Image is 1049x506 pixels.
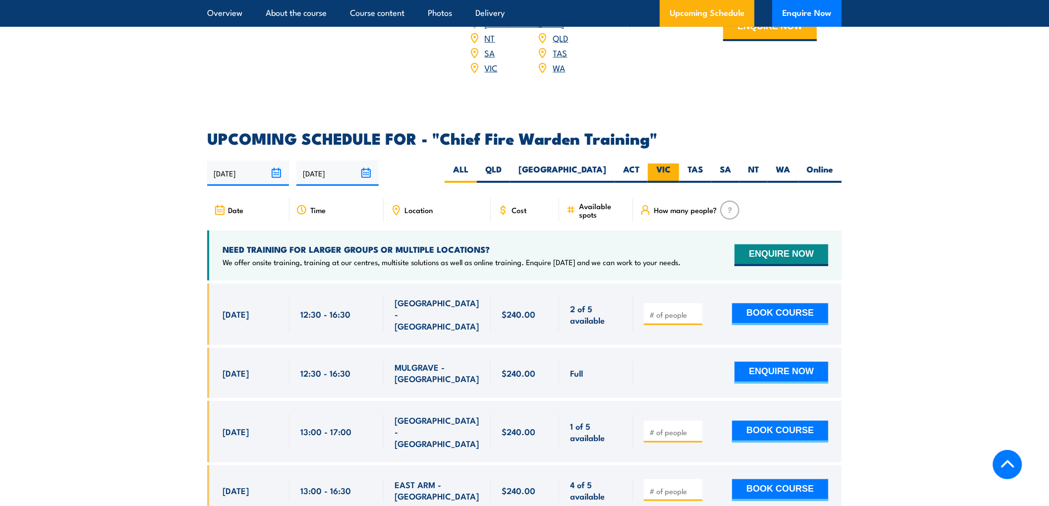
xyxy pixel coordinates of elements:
[615,164,648,183] label: ACT
[732,479,828,501] button: BOOK COURSE
[207,161,289,186] input: From date
[570,420,622,444] span: 1 of 5 available
[485,47,495,58] a: SA
[395,297,480,332] span: [GEOGRAPHIC_DATA] - [GEOGRAPHIC_DATA]
[223,426,249,437] span: [DATE]
[711,164,740,183] label: SA
[502,367,535,379] span: $240.00
[395,361,480,385] span: MULGRAVE - [GEOGRAPHIC_DATA]
[649,310,699,320] input: # of people
[570,367,583,379] span: Full
[570,479,622,502] span: 4 of 5 available
[223,257,681,267] p: We offer onsite training, training at our centres, multisite solutions as well as online training...
[477,164,510,183] label: QLD
[553,61,565,73] a: WA
[502,308,535,320] span: $240.00
[735,244,828,266] button: ENQUIRE NOW
[300,426,351,437] span: 13:00 - 17:00
[512,206,526,214] span: Cost
[740,164,767,183] label: NT
[502,426,535,437] span: $240.00
[223,244,681,255] h4: NEED TRAINING FOR LARGER GROUPS OR MULTIPLE LOCATIONS?
[485,32,495,44] a: NT
[553,47,567,58] a: TAS
[445,164,477,183] label: ALL
[223,485,249,496] span: [DATE]
[207,131,842,145] h2: UPCOMING SCHEDULE FOR - "Chief Fire Warden Training"
[395,479,480,502] span: EAST ARM - [GEOGRAPHIC_DATA]
[553,32,568,44] a: QLD
[510,164,615,183] label: [GEOGRAPHIC_DATA]
[579,202,626,219] span: Available spots
[732,421,828,443] button: BOOK COURSE
[395,414,480,449] span: [GEOGRAPHIC_DATA] - [GEOGRAPHIC_DATA]
[649,486,699,496] input: # of people
[485,17,565,29] a: [GEOGRAPHIC_DATA]
[296,161,378,186] input: To date
[654,206,717,214] span: How many people?
[300,308,350,320] span: 12:30 - 16:30
[570,303,622,326] span: 2 of 5 available
[223,367,249,379] span: [DATE]
[502,485,535,496] span: $240.00
[649,427,699,437] input: # of people
[648,164,679,183] label: VIC
[485,61,498,73] a: VIC
[799,164,842,183] label: Online
[223,308,249,320] span: [DATE]
[735,362,828,384] button: ENQUIRE NOW
[300,485,351,496] span: 13:00 - 16:30
[310,206,326,214] span: Time
[405,206,433,214] span: Location
[767,164,799,183] label: WA
[679,164,711,183] label: TAS
[732,303,828,325] button: BOOK COURSE
[228,206,243,214] span: Date
[723,14,817,41] button: ENQUIRE NOW
[300,367,350,379] span: 12:30 - 16:30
